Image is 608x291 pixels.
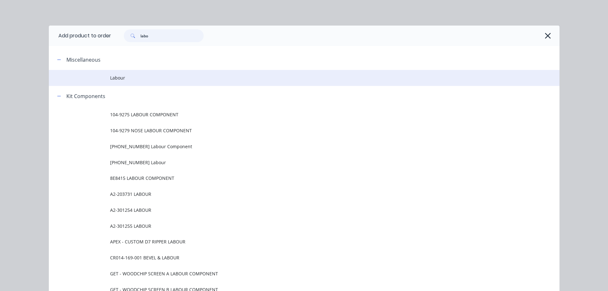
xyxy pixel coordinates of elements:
span: CR014-169-001 BEVEL & LABOUR [110,254,469,261]
span: APEX - CUSTOM D7 RIPPER LABOUR [110,238,469,245]
div: Add product to order [49,26,111,46]
span: [PHONE_NUMBER] Labour [110,159,469,166]
span: A2-301255 LABOUR [110,223,469,229]
span: 104-9275 LABOUR COMPONENT [110,111,469,118]
div: Miscellaneous [66,56,101,64]
span: 8E8415 LABOUR COMPONENT [110,175,469,181]
span: Labour [110,74,469,81]
span: A2-301254 LABOUR [110,207,469,213]
span: [PHONE_NUMBER] Labour Component [110,143,469,150]
span: A2-203731 LABOUR [110,191,469,197]
input: Search... [140,29,204,42]
div: Kit Components [66,92,105,100]
span: 104-9279 NOSE LABOUR COMPONENT [110,127,469,134]
span: GET - WOODCHIP SCREEN A LABOUR COMPONENT [110,270,469,277]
